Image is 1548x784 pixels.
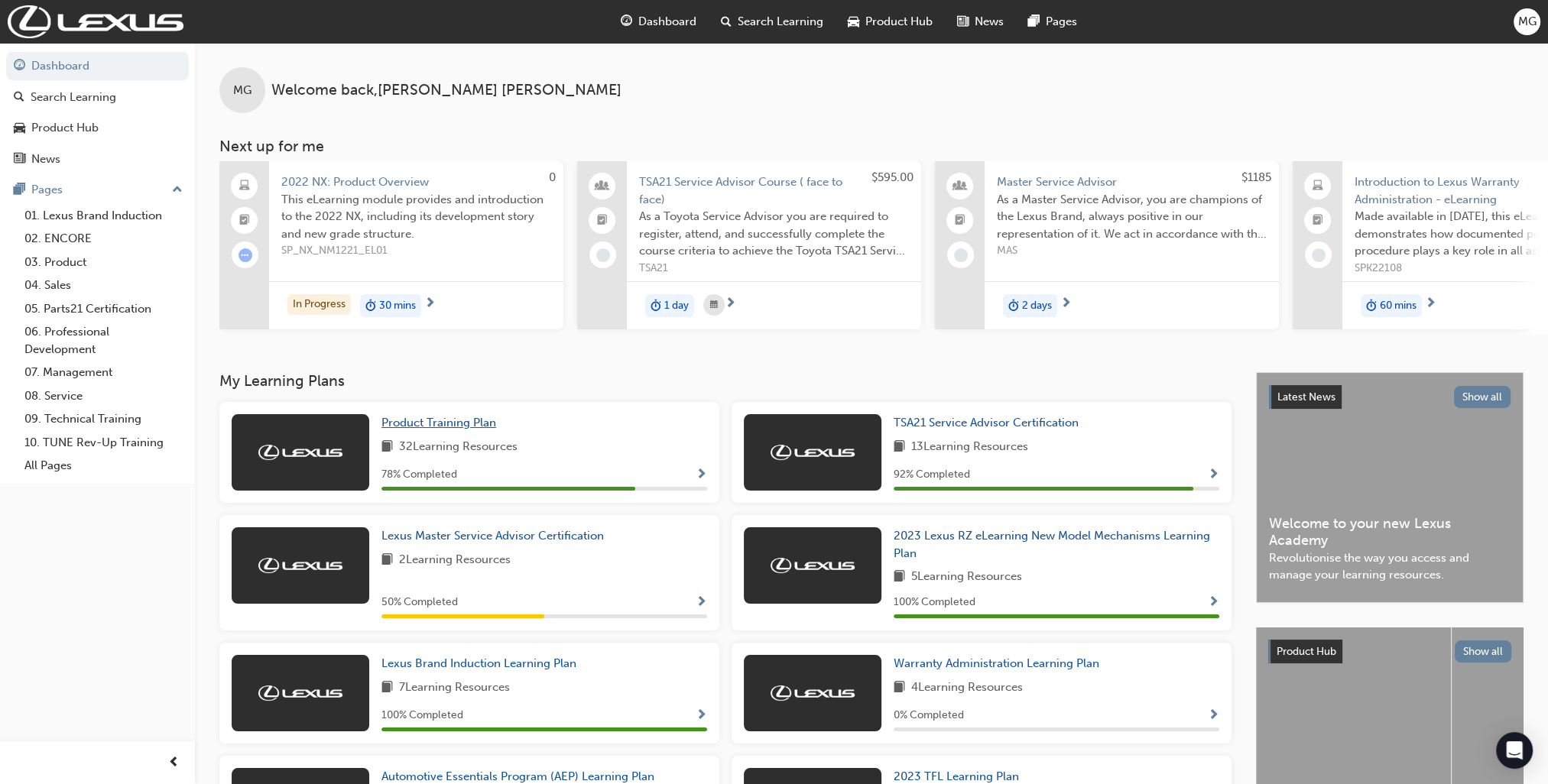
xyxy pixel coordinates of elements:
span: guage-icon [14,60,25,73]
img: Trak [258,445,342,460]
span: 0 % Completed [894,707,964,724]
button: DashboardSearch LearningProduct HubNews [6,49,189,176]
button: MG [1514,8,1540,35]
div: In Progress [287,294,351,315]
button: Show Progress [1208,593,1219,612]
a: Latest NewsShow all [1269,385,1511,410]
span: book-icon [381,438,393,457]
img: Trak [771,445,855,460]
a: search-iconSearch Learning [709,6,836,37]
span: Product Hub [865,13,933,31]
div: Open Intercom Messenger [1496,732,1533,769]
span: SP_NX_NM1221_EL01 [281,242,551,260]
a: car-iconProduct Hub [836,6,945,37]
span: 0 [549,170,556,184]
a: $1185Master Service AdvisorAs a Master Service Advisor, you are champions of the Lexus Brand, alw... [935,161,1279,329]
a: 07. Management [18,361,189,384]
a: 01. Lexus Brand Induction [18,204,189,228]
span: next-icon [1425,297,1436,311]
span: learningRecordVerb_ATTEMPT-icon [239,248,252,262]
button: Show Progress [1208,465,1219,484]
img: Trak [258,685,342,701]
span: pages-icon [1028,12,1040,31]
span: 2 days [1022,297,1052,315]
span: 5 Learning Resources [911,568,1022,587]
span: prev-icon [168,753,180,773]
span: As a Master Service Advisor, you are champions of the Lexus Brand, always positive in our represe... [997,191,1267,243]
span: MG [233,82,252,99]
span: laptop-icon [239,177,250,196]
a: TSA21 Service Advisor Certification [894,414,1085,432]
a: All Pages [18,454,189,478]
span: book-icon [894,438,905,457]
span: next-icon [424,297,436,311]
span: 60 mins [1380,297,1417,315]
span: As a Toyota Service Advisor you are required to register, attend, and successfully complete the c... [639,208,909,260]
img: Trak [771,558,855,573]
a: 04. Sales [18,274,189,297]
span: people-icon [597,177,608,196]
span: search-icon [721,12,732,31]
span: Automotive Essentials Program (AEP) Learning Plan [381,769,654,783]
button: Show all [1454,386,1511,408]
span: booktick-icon [1313,211,1323,231]
span: book-icon [894,679,905,698]
span: 32 Learning Resources [399,438,518,457]
span: 100 % Completed [381,707,463,724]
span: 4 Learning Resources [911,679,1023,698]
a: 02022 NX: Product OverviewThis eLearning module provides and introduction to the 2022 NX, includi... [219,161,563,329]
img: Trak [8,5,183,38]
span: news-icon [14,153,25,167]
div: Search Learning [31,89,116,106]
h3: My Learning Plans [219,372,1232,390]
span: 7 Learning Resources [399,679,510,698]
span: Search Learning [738,13,823,31]
span: laptop-icon [1313,177,1323,196]
span: duration-icon [1366,296,1377,316]
button: Pages [6,176,189,204]
span: booktick-icon [597,211,608,231]
a: Product Hub [6,114,189,142]
span: News [975,13,1004,31]
a: Product Training Plan [381,414,502,432]
span: booktick-icon [239,211,250,231]
span: Revolutionise the way you access and manage your learning resources. [1269,549,1511,584]
span: 100 % Completed [894,594,975,611]
span: Show Progress [1208,596,1219,610]
a: $595.00TSA21 Service Advisor Course ( face to face)As a Toyota Service Advisor you are required t... [577,161,921,329]
span: Show Progress [696,468,707,482]
button: Show all [1455,640,1512,663]
span: duration-icon [365,296,376,316]
span: duration-icon [651,296,661,316]
span: 13 Learning Resources [911,438,1028,457]
span: 30 mins [379,297,416,315]
span: $595.00 [871,170,914,184]
span: Product Hub [1277,645,1336,658]
span: book-icon [381,679,393,698]
span: learningRecordVerb_NONE-icon [596,248,610,262]
a: 06. Professional Development [18,320,189,361]
img: Trak [258,558,342,573]
button: Show Progress [696,465,707,484]
span: MG [1518,13,1537,31]
span: search-icon [14,91,24,105]
img: Trak [771,685,855,701]
a: Product HubShow all [1268,640,1511,664]
a: guage-iconDashboard [608,6,709,37]
a: 2023 Lexus RZ eLearning New Model Mechanisms Learning Plan [894,527,1219,562]
span: Show Progress [1208,709,1219,723]
a: 05. Parts21 Certification [18,297,189,321]
span: TSA21 [639,260,909,277]
div: Product Hub [31,119,99,137]
h3: Next up for me [195,138,1548,155]
a: Latest NewsShow allWelcome to your new Lexus AcademyRevolutionise the way you access and manage y... [1256,372,1524,603]
span: 92 % Completed [894,466,970,484]
span: Warranty Administration Learning Plan [894,656,1099,670]
span: This eLearning module provides and introduction to the 2022 NX, including its development story a... [281,191,551,243]
a: 02. ENCORE [18,227,189,251]
span: next-icon [725,297,736,311]
span: guage-icon [621,12,632,31]
span: 1 day [664,297,689,315]
span: 2 Learning Resources [399,551,511,570]
a: news-iconNews [945,6,1016,37]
